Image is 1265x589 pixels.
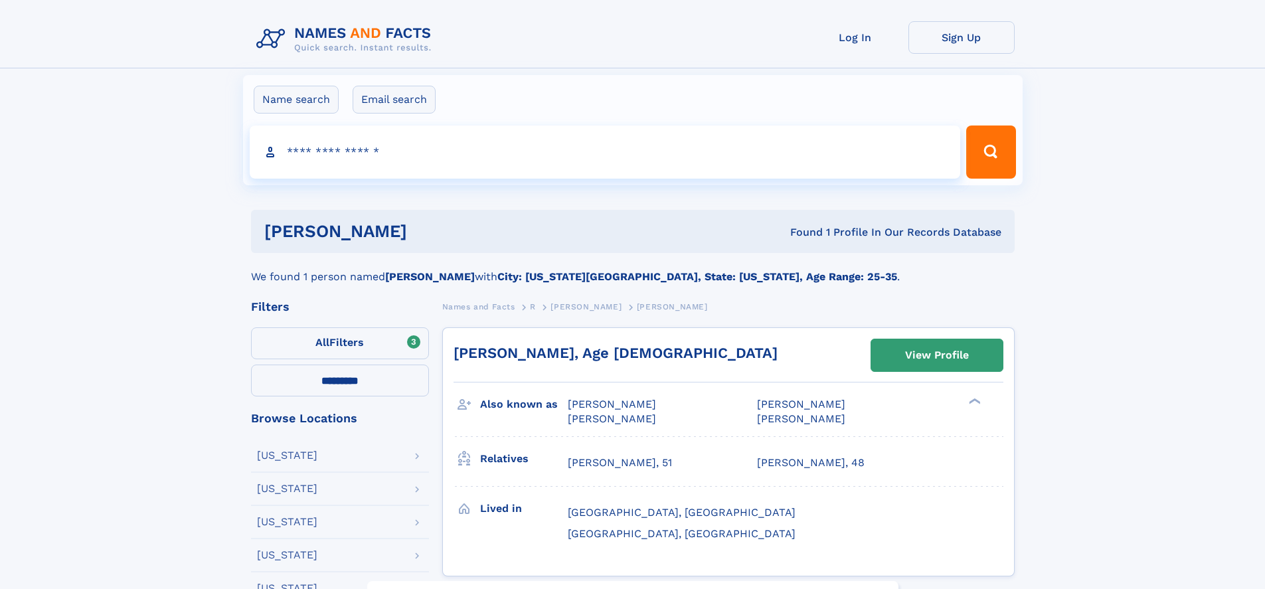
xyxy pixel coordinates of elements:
[442,298,515,315] a: Names and Facts
[530,302,536,311] span: R
[568,412,656,425] span: [PERSON_NAME]
[568,456,672,470] a: [PERSON_NAME], 51
[480,497,568,520] h3: Lived in
[353,86,436,114] label: Email search
[871,339,1003,371] a: View Profile
[637,302,708,311] span: [PERSON_NAME]
[315,336,329,349] span: All
[251,412,429,424] div: Browse Locations
[254,86,339,114] label: Name search
[250,126,961,179] input: search input
[905,340,969,371] div: View Profile
[251,253,1015,285] div: We found 1 person named with .
[251,301,429,313] div: Filters
[966,126,1015,179] button: Search Button
[568,398,656,410] span: [PERSON_NAME]
[966,397,981,406] div: ❯
[757,456,865,470] a: [PERSON_NAME], 48
[257,550,317,560] div: [US_STATE]
[257,483,317,494] div: [US_STATE]
[480,393,568,416] h3: Also known as
[568,527,796,540] span: [GEOGRAPHIC_DATA], [GEOGRAPHIC_DATA]
[530,298,536,315] a: R
[497,270,897,283] b: City: [US_STATE][GEOGRAPHIC_DATA], State: [US_STATE], Age Range: 25-35
[251,327,429,359] label: Filters
[454,345,778,361] a: [PERSON_NAME], Age [DEMOGRAPHIC_DATA]
[480,448,568,470] h3: Relatives
[550,298,622,315] a: [PERSON_NAME]
[264,223,599,240] h1: [PERSON_NAME]
[251,21,442,57] img: Logo Names and Facts
[598,225,1001,240] div: Found 1 Profile In Our Records Database
[550,302,622,311] span: [PERSON_NAME]
[908,21,1015,54] a: Sign Up
[757,412,845,425] span: [PERSON_NAME]
[802,21,908,54] a: Log In
[568,506,796,519] span: [GEOGRAPHIC_DATA], [GEOGRAPHIC_DATA]
[257,517,317,527] div: [US_STATE]
[257,450,317,461] div: [US_STATE]
[385,270,475,283] b: [PERSON_NAME]
[757,398,845,410] span: [PERSON_NAME]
